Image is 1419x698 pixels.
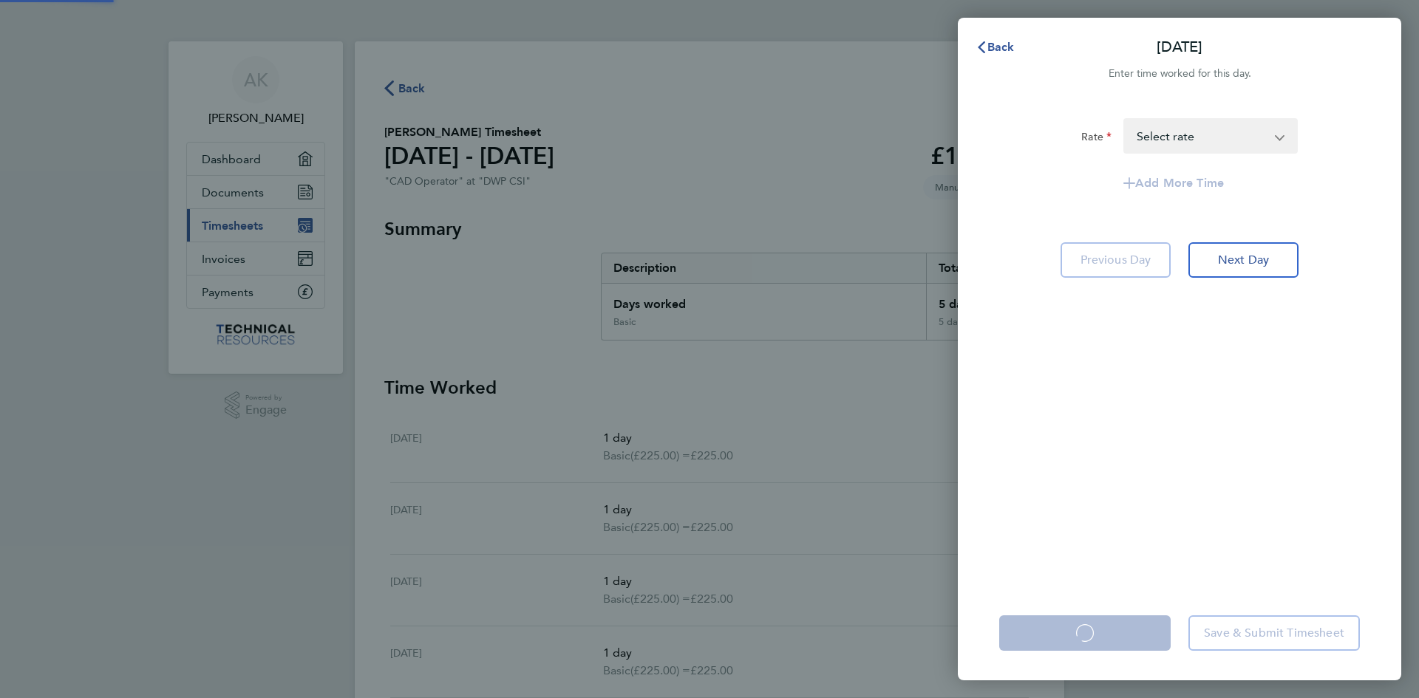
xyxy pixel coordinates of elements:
[1081,130,1112,148] label: Rate
[1157,37,1202,58] p: [DATE]
[961,32,1030,62] button: Back
[1188,242,1299,278] button: Next Day
[987,40,1015,54] span: Back
[958,65,1401,83] div: Enter time worked for this day.
[1218,253,1269,267] span: Next Day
